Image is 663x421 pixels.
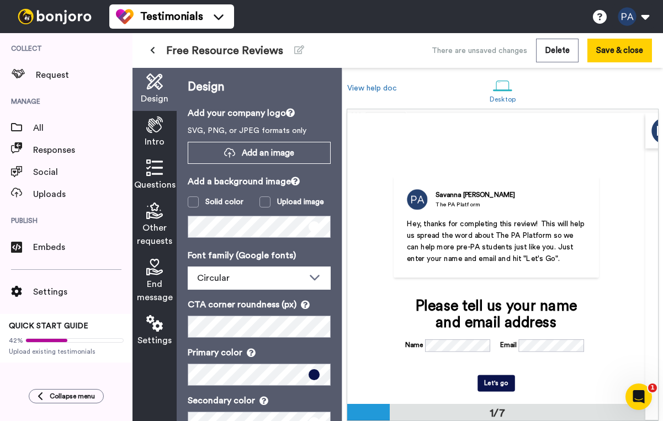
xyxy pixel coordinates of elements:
[188,249,331,262] p: Font family (Google fonts)
[471,406,524,421] div: 1/7
[31,18,54,26] div: v 4.0.24
[18,29,26,38] img: website_grey.svg
[116,8,134,25] img: tm-color.svg
[141,92,168,105] span: Design
[33,143,132,157] span: Responses
[436,201,515,209] div: The PA Platform
[407,220,587,263] span: Hey, thanks for completing this review! This will help us spread the word about The PA Platform s...
[33,241,132,254] span: Embeds
[145,135,165,148] span: Intro
[536,39,579,62] button: Delete
[432,45,527,56] div: There are unsaved changes
[587,39,652,62] button: Save & close
[478,375,515,392] button: Let's go
[188,175,331,188] p: Add a background image
[625,383,652,410] iframe: Intercom live chat
[188,79,331,95] p: Design
[33,188,132,201] span: Uploads
[36,68,132,82] span: Request
[405,340,423,350] label: Name
[50,392,95,401] span: Collapse menu
[188,106,331,120] p: Add your company logo
[405,298,588,331] div: Please tell us your name and email address
[242,147,294,159] span: Add an image
[205,196,243,207] div: Solid color
[137,221,172,248] span: Other requests
[122,65,186,72] div: Keywords by Traffic
[188,142,331,164] button: Add an image
[110,64,119,73] img: tab_keywords_by_traffic_grey.svg
[18,18,26,26] img: logo_orange.svg
[137,334,172,347] span: Settings
[140,9,203,24] span: Testimonials
[277,196,324,207] div: Upload image
[33,121,132,135] span: All
[197,274,230,283] span: Circular
[29,29,121,38] div: Domain: [DOMAIN_NAME]
[33,285,132,299] span: Settings
[484,71,521,109] a: Desktop
[9,336,23,345] span: 42%
[500,340,517,350] label: Email
[347,84,397,92] a: View help doc
[188,394,331,407] p: Secondary color
[13,9,96,24] img: bj-logo-header-white.svg
[9,347,124,356] span: Upload existing testimonials
[42,65,99,72] div: Domain Overview
[188,346,331,359] p: Primary color
[407,189,428,210] img: The PA Platform
[188,125,331,136] p: SVG, PNG, or JPEG formats only
[137,278,173,304] span: End message
[490,95,516,103] div: Desktop
[188,298,331,311] p: CTA corner roundness (px)
[648,383,657,392] span: 1
[9,322,88,330] span: QUICK START GUIDE
[30,64,39,73] img: tab_domain_overview_orange.svg
[33,166,132,179] span: Social
[436,190,515,200] div: Savanna [PERSON_NAME]
[29,389,104,403] button: Collapse menu
[134,178,176,191] span: Questions
[166,43,283,58] span: Free Resource Reviews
